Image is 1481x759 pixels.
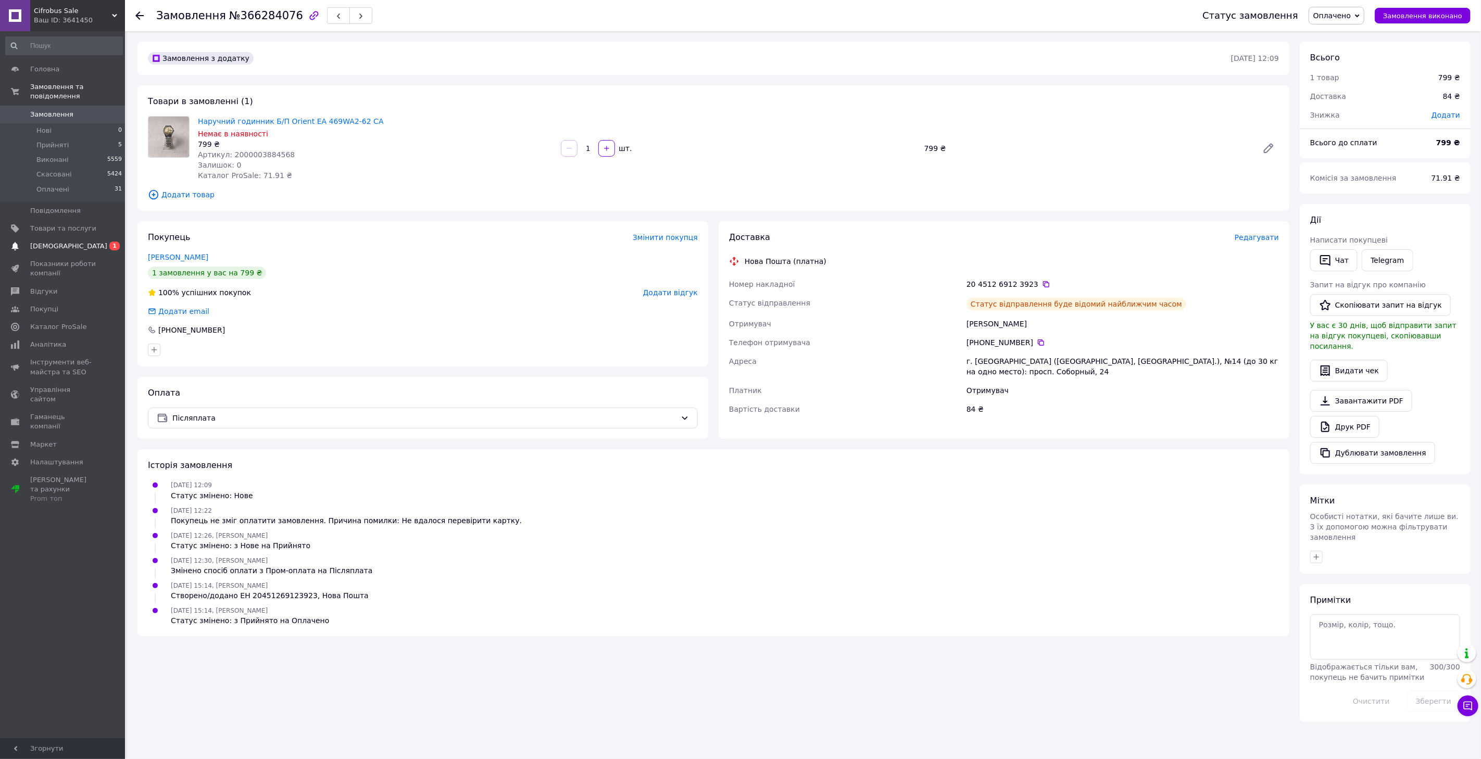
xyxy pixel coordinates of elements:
[171,515,522,526] div: Покупець не зміг оплатити замовлення. Причина помилки: Не вдалося перевірити картку.
[967,337,1279,348] div: [PHONE_NUMBER]
[148,388,180,398] span: Оплата
[30,287,57,296] span: Відгуки
[30,110,73,119] span: Замовлення
[107,170,122,179] span: 5424
[36,185,69,194] span: Оплачені
[1310,496,1335,505] span: Мітки
[1310,390,1412,412] a: Завантажити PDF
[1258,138,1279,159] a: Редагувати
[30,440,57,449] span: Маркет
[30,358,96,376] span: Інструменти веб-майстра та SEO
[198,161,242,169] span: Залишок: 0
[148,117,189,157] img: Наручний годинник Б/П Orient EA 469WA2-62 CA
[171,507,212,514] span: [DATE] 12:22
[30,242,107,251] span: [DEMOGRAPHIC_DATA]
[1310,73,1339,82] span: 1 товар
[36,155,69,165] span: Виконані
[171,582,268,589] span: [DATE] 15:14, [PERSON_NAME]
[1310,92,1346,100] span: Доставка
[30,475,96,504] span: [PERSON_NAME] та рахунки
[171,482,212,489] span: [DATE] 12:09
[172,412,676,424] span: Післяплата
[157,325,226,335] div: [PHONE_NUMBER]
[1310,294,1451,316] button: Скопіювати запит на відгук
[729,338,810,347] span: Телефон отримувача
[1202,10,1298,21] div: Статус замовлення
[30,305,58,314] span: Покупці
[967,279,1279,289] div: 20 4512 6912 3923
[729,299,810,307] span: Статус відправлення
[1375,8,1471,23] button: Замовлення виконано
[198,139,553,149] div: 799 ₴
[198,117,384,125] a: Наручний годинник Б/П Orient EA 469WA2-62 CA
[1458,695,1478,716] button: Чат з покупцем
[1310,249,1358,271] button: Чат
[30,259,96,278] span: Показники роботи компанії
[967,298,1186,310] div: Статус відправлення буде відомий найближчим часом
[616,143,633,154] div: шт.
[171,607,268,614] span: [DATE] 15:14, [PERSON_NAME]
[964,381,1281,400] div: Отримувач
[198,171,292,180] span: Каталог ProSale: 71.91 ₴
[156,9,226,22] span: Замовлення
[964,352,1281,381] div: г. [GEOGRAPHIC_DATA] ([GEOGRAPHIC_DATA], [GEOGRAPHIC_DATA].), №14 (до 30 кг на одно место): просп...
[148,267,266,279] div: 1 замовлення у вас на 799 ₴
[729,232,770,242] span: Доставка
[36,141,69,150] span: Прийняті
[729,357,757,365] span: Адреса
[1310,215,1321,225] span: Дії
[1310,138,1377,147] span: Всього до сплати
[964,314,1281,333] div: [PERSON_NAME]
[729,320,771,328] span: Отримувач
[171,557,268,564] span: [DATE] 12:30, [PERSON_NAME]
[30,82,125,101] span: Замовлення та повідомлення
[30,412,96,431] span: Гаманець компанії
[5,36,123,55] input: Пошук
[1313,11,1351,20] span: Оплачено
[118,141,122,150] span: 5
[171,565,372,576] div: Змінено спосіб оплати з Пром-оплата на Післяплата
[1310,174,1397,182] span: Комісія за замовлення
[729,405,800,413] span: Вартість доставки
[30,458,83,467] span: Налаштування
[1310,321,1457,350] span: У вас є 30 днів, щоб відправити запит на відгук покупцеві, скопіювавши посилання.
[115,185,122,194] span: 31
[171,532,268,539] span: [DATE] 12:26, [PERSON_NAME]
[1432,174,1460,182] span: 71.91 ₴
[118,126,122,135] span: 0
[1310,595,1351,605] span: Примітки
[147,306,210,317] div: Додати email
[1235,233,1279,242] span: Редагувати
[198,130,268,138] span: Немає в наявності
[107,155,122,165] span: 5559
[157,306,210,317] div: Додати email
[36,170,72,179] span: Скасовані
[1310,111,1340,119] span: Знижка
[30,494,96,503] div: Prom топ
[1231,54,1279,62] time: [DATE] 12:09
[171,490,253,501] div: Статус змінено: Нове
[633,233,698,242] span: Змінити покупця
[198,150,295,159] span: Артикул: 2000003884568
[729,280,795,288] span: Номер накладної
[135,10,144,21] div: Повернутися назад
[171,590,369,601] div: Створено/додано ЕН 20451269123923, Нова Пошта
[1436,138,1460,147] b: 799 ₴
[36,126,52,135] span: Нові
[30,206,81,216] span: Повідомлення
[34,16,125,25] div: Ваш ID: 3641450
[109,242,120,250] span: 1
[1310,360,1388,382] button: Видати чек
[1310,53,1340,62] span: Всього
[229,9,303,22] span: №366284076
[148,460,232,470] span: Історія замовлення
[1310,236,1388,244] span: Написати покупцеві
[148,287,251,298] div: успішних покупок
[1432,111,1460,119] span: Додати
[1310,663,1424,681] span: Відображається тільки вам, покупець не бачить примітки
[920,141,1254,156] div: 799 ₴
[729,386,762,395] span: Платник
[1310,416,1379,438] a: Друк PDF
[1362,249,1413,271] a: Telegram
[1438,72,1460,83] div: 799 ₴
